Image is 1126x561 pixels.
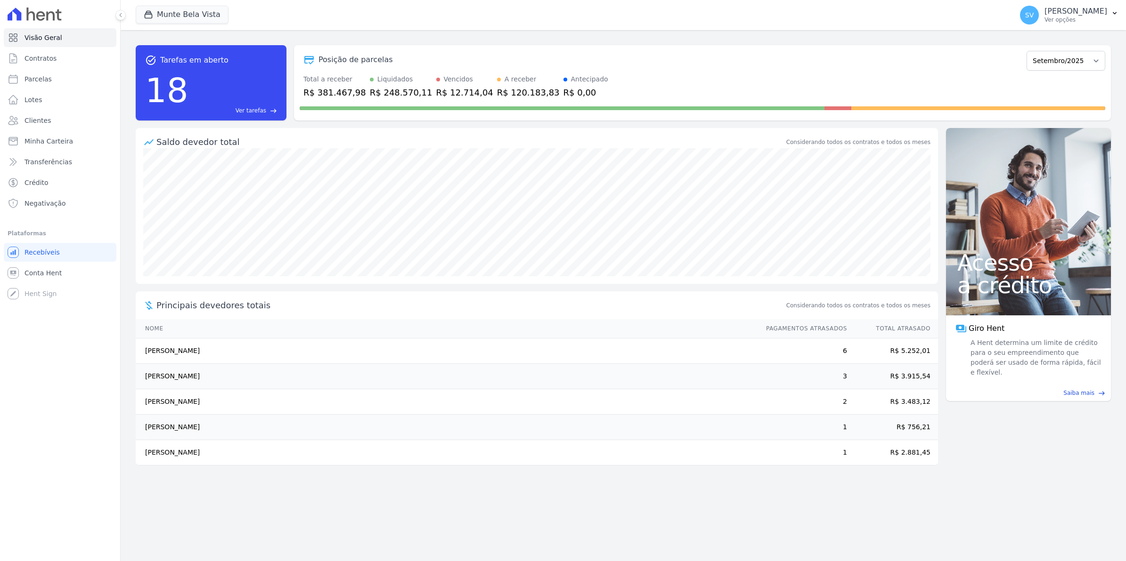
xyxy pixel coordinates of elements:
[4,132,116,151] a: Minha Carteira
[136,6,228,24] button: Munte Bela Vista
[969,338,1102,377] span: A Hent determina um limite de crédito para o seu empreendimento que poderá ser usado de forma ráp...
[156,136,784,148] div: Saldo devedor total
[757,319,848,338] th: Pagamentos Atrasados
[136,338,757,364] td: [PERSON_NAME]
[4,152,116,171] a: Transferências
[145,55,156,66] span: task_alt
[236,106,266,115] span: Ver tarefas
[957,274,1100,297] span: a crédito
[303,74,366,84] div: Total a receber
[848,389,938,415] td: R$ 3.483,12
[377,74,413,84] div: Liquidados
[136,415,757,440] td: [PERSON_NAME]
[4,173,116,192] a: Crédito
[136,364,757,389] td: [PERSON_NAME]
[786,301,930,310] span: Considerando todos os contratos e todos os meses
[192,106,277,115] a: Ver tarefas east
[24,178,49,187] span: Crédito
[444,74,473,84] div: Vencidos
[848,440,938,465] td: R$ 2.881,45
[156,299,784,312] span: Principais devedores totais
[957,251,1100,274] span: Acesso
[969,323,1004,334] span: Giro Hent
[145,66,188,115] div: 18
[1012,2,1126,28] button: SV [PERSON_NAME] Ver opções
[24,199,66,208] span: Negativação
[757,364,848,389] td: 3
[505,74,537,84] div: A receber
[370,86,432,99] div: R$ 248.570,11
[24,136,73,146] span: Minha Carteira
[1044,16,1107,24] p: Ver opções
[1025,12,1034,18] span: SV
[303,86,366,99] div: R$ 381.467,98
[848,319,938,338] th: Total Atrasado
[24,54,57,63] span: Contratos
[952,389,1105,397] a: Saiba mais east
[757,389,848,415] td: 2
[4,194,116,213] a: Negativação
[571,74,608,84] div: Antecipado
[8,228,113,239] div: Plataformas
[24,268,62,278] span: Conta Hent
[4,28,116,47] a: Visão Geral
[24,33,62,42] span: Visão Geral
[318,54,393,65] div: Posição de parcelas
[4,70,116,88] a: Parcelas
[757,440,848,465] td: 1
[24,116,51,125] span: Clientes
[136,440,757,465] td: [PERSON_NAME]
[1044,7,1107,16] p: [PERSON_NAME]
[24,157,72,167] span: Transferências
[757,338,848,364] td: 6
[436,86,493,99] div: R$ 12.714,04
[270,107,277,114] span: east
[1098,390,1105,397] span: east
[848,338,938,364] td: R$ 5.252,01
[24,95,42,104] span: Lotes
[136,389,757,415] td: [PERSON_NAME]
[786,138,930,146] div: Considerando todos os contratos e todos os meses
[160,55,228,66] span: Tarefas em aberto
[1063,389,1094,397] span: Saiba mais
[4,90,116,109] a: Lotes
[757,415,848,440] td: 1
[4,111,116,130] a: Clientes
[4,264,116,282] a: Conta Hent
[848,364,938,389] td: R$ 3.915,54
[24,248,60,257] span: Recebíveis
[497,86,560,99] div: R$ 120.183,83
[4,243,116,262] a: Recebíveis
[24,74,52,84] span: Parcelas
[563,86,608,99] div: R$ 0,00
[4,49,116,68] a: Contratos
[136,319,757,338] th: Nome
[848,415,938,440] td: R$ 756,21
